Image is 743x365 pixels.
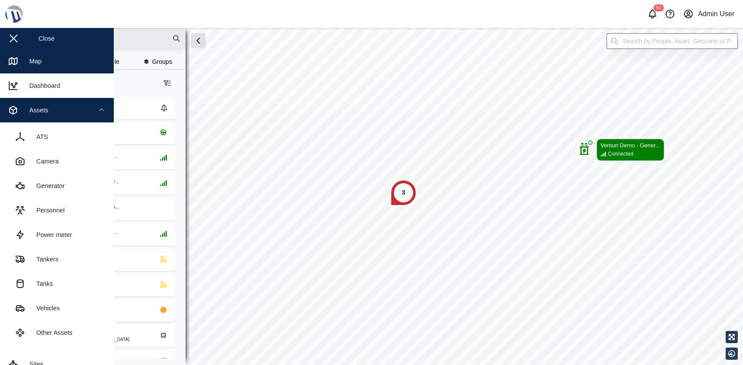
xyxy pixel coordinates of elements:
[575,139,664,161] div: Map marker
[152,59,172,65] span: Groups
[100,59,119,65] span: People
[4,4,118,24] img: Main Logo
[30,254,58,264] div: Tankers
[7,320,107,345] a: Other Assets
[30,132,48,142] div: ATS
[30,303,60,313] div: Vehicles
[30,181,65,191] div: Generator
[66,337,130,342] div: Ruango, [GEOGRAPHIC_DATA]
[7,149,107,174] a: Camera
[30,328,72,337] div: Other Assets
[681,8,736,20] button: Admin User
[7,222,107,247] a: Power meter
[7,125,107,149] a: ATS
[390,180,417,206] div: Map marker
[23,56,42,66] div: Map
[402,188,405,198] div: 3
[23,81,60,90] div: Dashboard
[608,150,633,158] div: Connected
[600,141,660,150] div: Venturi Demo - Gener...
[7,174,107,198] a: Generator
[698,9,735,20] div: Admin User
[7,247,107,271] a: Tankers
[30,230,72,240] div: Power meter
[30,205,65,215] div: Personnel
[30,279,53,289] div: Tanks
[30,156,59,166] div: Camera
[7,198,107,222] a: Personnel
[23,105,48,115] div: Assets
[39,34,55,43] div: Close
[7,296,107,320] a: Vehicles
[28,28,743,365] canvas: Map
[653,4,663,11] div: 50
[7,271,107,296] a: Tanks
[606,33,738,49] input: Search by People, Asset, Geozone or Place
